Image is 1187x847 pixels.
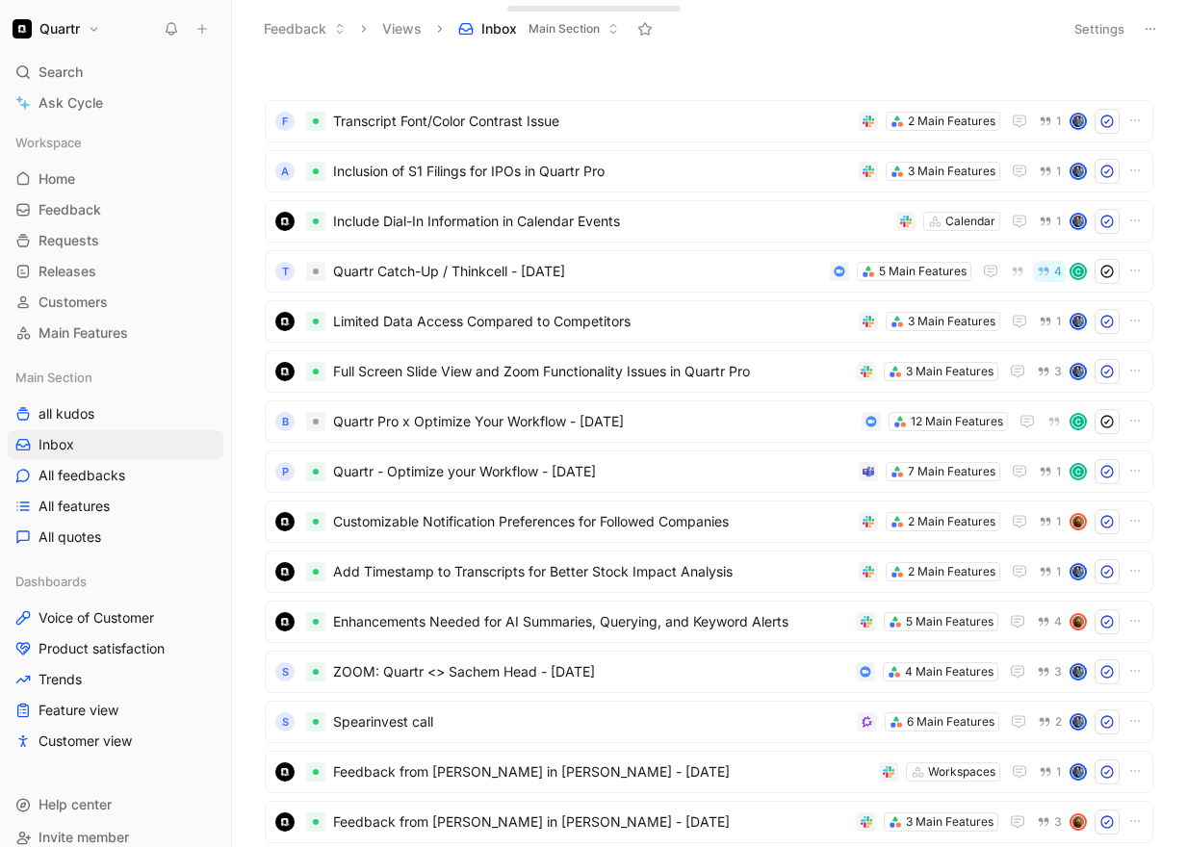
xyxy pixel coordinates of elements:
[8,603,223,632] a: Voice of Customer
[1071,715,1085,729] img: avatar
[374,14,430,43] button: Views
[1056,166,1062,177] span: 1
[1054,366,1062,377] span: 3
[275,112,295,131] div: F
[906,612,993,631] div: 5 Main Features
[275,712,295,731] div: S
[39,91,103,115] span: Ask Cycle
[1033,361,1066,382] button: 3
[1071,565,1085,578] img: avatar
[1035,161,1066,182] button: 1
[333,760,871,783] span: Feedback from [PERSON_NAME] in [PERSON_NAME] - [DATE]
[333,410,854,433] span: Quartr Pro x Optimize Your Workflow - [DATE]
[8,399,223,428] a: all kudos
[275,612,295,631] img: logo
[275,462,295,481] div: P
[15,368,92,387] span: Main Section
[333,260,822,283] span: Quartr Catch-Up / Thinkcell - [DATE]
[8,15,105,42] button: QuartrQuartr
[275,362,295,381] img: logo
[879,262,967,281] div: 5 Main Features
[333,160,851,183] span: Inclusion of S1 Filings for IPOs in Quartr Pro
[1056,466,1062,477] span: 1
[39,608,154,628] span: Voice of Customer
[333,510,851,533] span: Customizable Notification Preferences for Followed Companies
[8,195,223,224] a: Feedback
[1066,15,1133,42] button: Settings
[333,660,848,683] span: ZOOM: Quartr <> Sachem Head - [DATE]
[8,430,223,459] a: Inbox
[8,567,223,756] div: DashboardsVoice of CustomerProduct satisfactionTrendsFeature viewCustomer view
[1056,516,1062,527] span: 1
[8,128,223,157] div: Workspace
[275,162,295,181] div: A
[8,363,223,392] div: Main Section
[333,210,889,233] span: Include Dial-In Information in Calendar Events
[928,762,995,782] div: Workspaces
[1035,761,1066,783] button: 1
[8,696,223,725] a: Feature view
[8,567,223,596] div: Dashboards
[908,162,995,181] div: 3 Main Features
[8,790,223,819] div: Help center
[333,460,851,483] span: Quartr - Optimize your Workflow - [DATE]
[265,751,1153,793] a: logoFeedback from [PERSON_NAME] in [PERSON_NAME] - [DATE]Workspaces1avatar
[13,19,32,38] img: Quartr
[39,670,82,689] span: Trends
[333,360,849,383] span: Full Screen Slide View and Zoom Functionality Issues in Quartr Pro
[275,762,295,782] img: logo
[1033,261,1066,282] button: 4
[1056,216,1062,227] span: 1
[275,312,295,331] img: logo
[39,404,94,423] span: all kudos
[8,319,223,347] a: Main Features
[8,89,223,117] a: Ask Cycle
[275,412,295,431] div: B
[1071,815,1085,829] img: avatar
[908,312,995,331] div: 3 Main Features
[908,512,995,531] div: 2 Main Features
[1033,811,1066,833] button: 3
[8,634,223,663] a: Product satisfaction
[945,212,995,231] div: Calendar
[39,262,96,281] span: Releases
[39,796,112,812] span: Help center
[39,829,129,845] span: Invite member
[265,551,1153,593] a: logoAdd Timestamp to Transcripts for Better Stock Impact Analysis2 Main Features1avatar
[481,19,517,38] span: Inbox
[1071,615,1085,629] img: avatar
[908,112,995,131] div: 2 Main Features
[1056,316,1062,327] span: 1
[8,257,223,286] a: Releases
[529,19,600,38] span: Main Section
[907,712,994,731] div: 6 Main Features
[1055,716,1062,728] span: 2
[265,100,1153,142] a: FTranscript Font/Color Contrast Issue2 Main Features1avatar
[1071,215,1085,228] img: avatar
[1035,111,1066,132] button: 1
[8,492,223,521] a: All features
[265,300,1153,343] a: logoLimited Data Access Compared to Competitors3 Main Features1avatar
[1035,211,1066,232] button: 1
[333,810,849,834] span: Feedback from [PERSON_NAME] in [PERSON_NAME] - [DATE]
[8,165,223,193] a: Home
[275,212,295,231] img: logo
[8,727,223,756] a: Customer view
[1035,311,1066,332] button: 1
[265,601,1153,643] a: logoEnhancements Needed for AI Summaries, Querying, and Keyword Alerts5 Main Features4avatar
[1035,461,1066,482] button: 1
[1035,561,1066,582] button: 1
[1071,165,1085,178] img: avatar
[39,61,83,84] span: Search
[8,288,223,317] a: Customers
[39,169,75,189] span: Home
[450,14,628,43] button: InboxMain Section
[275,562,295,581] img: logo
[15,133,82,152] span: Workspace
[275,262,295,281] div: T
[39,466,125,485] span: All feedbacks
[333,710,850,733] span: Spearinvest call
[39,527,101,547] span: All quotes
[8,363,223,552] div: Main Sectionall kudosInboxAll feedbacksAll featuresAll quotes
[1054,666,1062,678] span: 3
